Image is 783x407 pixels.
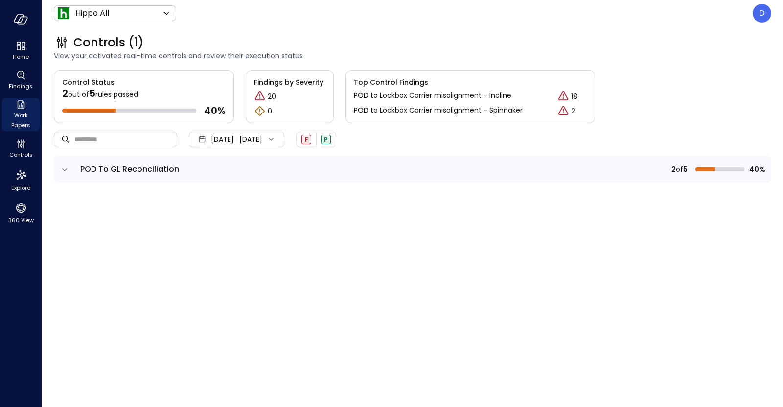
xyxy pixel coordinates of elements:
span: Findings [9,81,33,91]
div: 360 View [2,200,40,226]
span: 40% [748,164,765,175]
div: Dfreeman [753,4,771,23]
span: Findings by Severity [254,77,325,88]
div: Controls [2,137,40,160]
span: [DATE] [211,134,234,145]
div: Failed [301,135,311,144]
span: rules passed [95,90,138,99]
p: POD to Lockbox Carrier misalignment - Incline [354,90,511,101]
span: 40 % [204,104,226,117]
span: 5 [683,164,688,175]
span: 360 View [8,215,34,225]
span: Controls [9,150,33,159]
span: POD To GL Reconciliation [80,163,179,175]
span: out of [68,90,89,99]
p: 0 [268,106,272,116]
div: Home [2,39,40,63]
div: Critical [557,105,569,117]
div: Explore [2,166,40,194]
span: 2 [62,87,68,100]
span: Explore [11,183,30,193]
div: Critical [254,90,266,102]
p: 18 [571,91,577,102]
div: Work Papers [2,98,40,131]
p: Hippo All [75,7,109,19]
div: Warning [254,105,266,117]
div: Critical [557,90,569,102]
p: 20 [268,91,276,102]
span: View your activated real-time controls and review their execution status [54,50,771,61]
span: Work Papers [6,111,36,130]
a: POD to Lockbox Carrier misalignment - Spinnaker [354,105,523,117]
div: Findings [2,68,40,92]
span: 2 [671,164,676,175]
span: of [676,164,683,175]
span: Top Control Findings [354,77,587,88]
button: expand row [60,165,69,175]
span: Controls (1) [73,35,144,50]
p: D [759,7,765,19]
span: Control Status [54,71,115,88]
div: Passed [321,135,331,144]
span: 5 [89,87,95,100]
span: P [324,136,328,144]
img: Icon [58,7,69,19]
span: F [305,136,308,144]
span: Home [13,52,29,62]
p: POD to Lockbox Carrier misalignment - Spinnaker [354,105,523,115]
p: 2 [571,106,575,116]
a: POD to Lockbox Carrier misalignment - Incline [354,90,511,102]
